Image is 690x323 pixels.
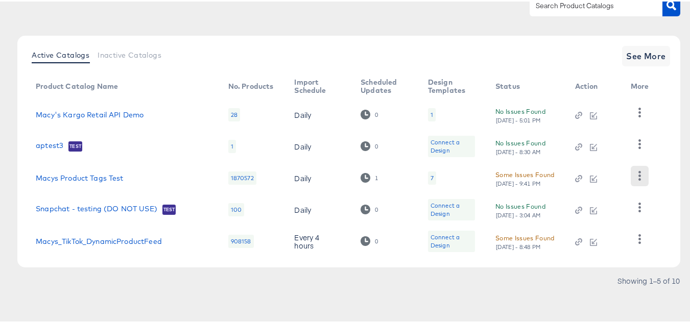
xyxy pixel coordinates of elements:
button: See More [622,44,670,65]
a: Macys_TikTok_DynamicProductFeed [36,236,162,244]
div: [DATE] - 8:48 PM [495,242,541,249]
a: Macys Product Tags Test [36,172,123,181]
div: 0 [374,141,378,148]
div: Import Schedule [294,77,340,93]
div: Scheduled Updates [361,77,408,93]
span: Test [68,141,82,149]
div: Connect a Design [428,197,475,219]
div: Connect a Design [428,134,475,156]
span: Inactive Catalogs [98,49,161,58]
div: Some Issues Found [495,231,555,242]
th: More [623,73,661,97]
div: Showing 1–5 of 10 [617,276,680,283]
div: 28 [228,107,240,120]
div: 0 [374,236,378,243]
div: 0 [361,140,378,150]
button: Some Issues Found[DATE] - 9:41 PM [495,168,555,186]
div: Connect a Design [431,137,472,153]
td: Daily [286,129,352,161]
div: Product Catalog Name [36,81,118,89]
div: 1 [431,109,433,117]
div: Connect a Design [431,232,472,248]
div: 0 [361,235,378,244]
td: Daily [286,161,352,192]
div: 1 [228,138,236,152]
th: Action [567,73,623,97]
div: 908158 [228,233,254,246]
div: Connect a Design [428,229,475,251]
div: 0 [361,203,378,213]
span: See More [626,47,666,62]
div: 0 [361,108,378,118]
span: Test [162,204,176,212]
div: 1 [428,107,436,120]
div: Connect a Design [431,200,472,216]
div: 0 [374,110,378,117]
td: Daily [286,192,352,224]
div: 1 [374,173,378,180]
div: [DATE] - 9:41 PM [495,179,541,186]
a: aptest3 [36,140,63,150]
button: Some Issues Found[DATE] - 8:48 PM [495,231,555,249]
a: Macy's Kargo Retail API Demo [36,109,144,117]
div: No. Products [228,81,274,89]
div: Some Issues Found [495,168,555,179]
div: 100 [228,202,244,215]
th: Status [487,73,567,97]
div: 1870572 [228,170,256,183]
div: 1 [361,171,378,181]
span: Active Catalogs [32,49,89,58]
div: 7 [431,172,434,181]
div: 7 [428,170,436,183]
div: Design Templates [428,77,475,93]
div: 0 [374,205,378,212]
td: Every 4 hours [286,224,352,256]
a: Snapchat - testing (DO NOT USE) [36,203,157,213]
td: Daily [286,97,352,129]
